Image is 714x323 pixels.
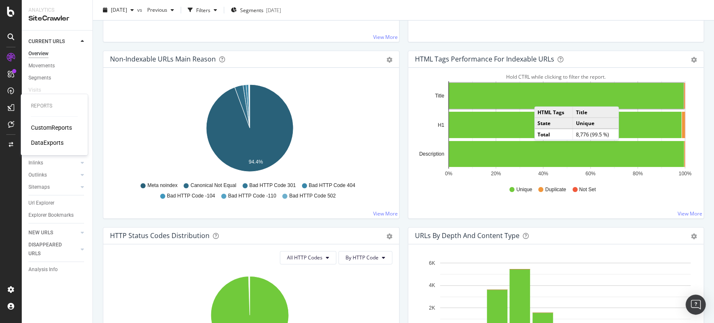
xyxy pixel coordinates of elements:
[28,74,87,82] a: Segments
[386,233,392,239] div: gear
[691,233,697,239] div: gear
[535,118,573,129] td: State
[686,295,706,315] div: Open Intercom Messenger
[28,49,87,58] a: Overview
[31,123,72,132] a: CustomReports
[28,265,87,274] a: Analysis Info
[28,241,71,258] div: DISAPPEARED URLS
[28,49,49,58] div: Overview
[28,228,53,237] div: NEW URLS
[28,183,78,192] a: Sitemaps
[266,6,281,13] div: [DATE]
[28,211,74,220] div: Explorer Bookmarks
[445,171,452,177] text: 0%
[535,107,573,118] td: HTML Tags
[419,151,444,157] text: Description
[31,103,78,110] div: Reports
[249,182,296,189] span: Bad HTTP Code 301
[110,81,389,178] svg: A chart.
[309,182,355,189] span: Bad HTTP Code 404
[573,129,618,140] td: 8,776 (99.5 %)
[438,122,444,128] text: H1
[28,228,78,237] a: NEW URLS
[28,183,50,192] div: Sitemaps
[373,210,398,217] a: View More
[678,210,702,217] a: View More
[573,107,618,118] td: Title
[240,6,264,13] span: Segments
[137,6,144,13] span: vs
[28,14,86,23] div: SiteCrawler
[110,55,216,63] div: Non-Indexable URLs Main Reason
[491,171,501,177] text: 20%
[147,182,177,189] span: Meta noindex
[28,199,54,208] div: Url Explorer
[28,86,49,95] a: Visits
[190,182,236,189] span: Canonical Not Equal
[28,74,51,82] div: Segments
[28,265,58,274] div: Analysis Info
[535,129,573,140] td: Total
[144,3,177,17] button: Previous
[31,138,64,147] a: DataExports
[167,192,215,200] span: Bad HTTP Code -104
[28,62,55,70] div: Movements
[228,3,284,17] button: Segments[DATE]
[28,159,43,167] div: Inlinks
[28,211,87,220] a: Explorer Bookmarks
[573,118,618,129] td: Unique
[28,37,65,46] div: CURRENT URLS
[585,171,595,177] text: 60%
[28,159,78,167] a: Inlinks
[386,57,392,63] div: gear
[111,6,127,13] span: 2025 Sep. 17th
[345,254,379,261] span: By HTTP Code
[415,55,554,63] div: HTML Tags Performance for Indexable URLs
[28,37,78,46] a: CURRENT URLS
[228,192,276,200] span: Bad HTTP Code -110
[289,192,335,200] span: Bad HTTP Code 502
[429,260,435,266] text: 6K
[415,231,520,240] div: URLs by Depth and Content Type
[28,241,78,258] a: DISAPPEARED URLS
[28,7,86,14] div: Analytics
[516,186,532,193] span: Unique
[28,171,78,179] a: Outlinks
[429,282,435,288] text: 4K
[632,171,642,177] text: 80%
[196,6,210,13] div: Filters
[435,93,444,99] text: Title
[678,171,691,177] text: 100%
[429,305,435,311] text: 2K
[338,251,392,264] button: By HTTP Code
[287,254,322,261] span: All HTTP Codes
[545,186,566,193] span: Duplicate
[28,62,87,70] a: Movements
[100,3,137,17] button: [DATE]
[280,251,336,264] button: All HTTP Codes
[691,57,697,63] div: gear
[248,159,263,165] text: 94.4%
[28,86,41,95] div: Visits
[579,186,596,193] span: Not Set
[538,171,548,177] text: 40%
[28,199,87,208] a: Url Explorer
[28,171,47,179] div: Outlinks
[144,6,167,13] span: Previous
[110,231,210,240] div: HTTP Status Codes Distribution
[415,81,694,178] svg: A chart.
[184,3,220,17] button: Filters
[373,33,398,41] a: View More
